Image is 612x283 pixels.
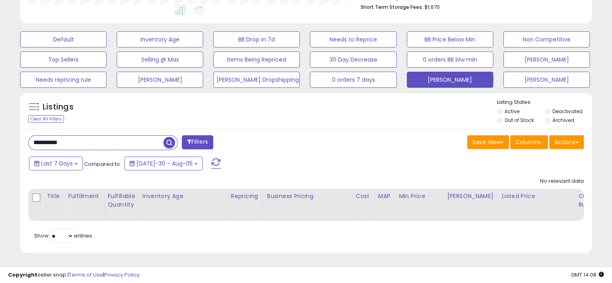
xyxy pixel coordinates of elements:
[310,72,396,88] button: 0 orders 7 days
[540,178,584,185] div: No relevant data
[29,157,83,170] button: Last 7 Days
[182,135,213,149] button: Filters
[424,3,440,11] span: $1,670
[117,52,203,68] button: Selling @ Max
[213,72,300,88] button: [PERSON_NAME] Dropshipping
[399,192,440,200] div: Min Price
[117,72,203,88] button: [PERSON_NAME]
[47,192,61,200] div: Title
[117,31,203,48] button: Inventory Age
[378,192,392,200] div: MAP
[108,192,136,209] div: Fulfillable Quantity
[361,4,423,10] b: Short Term Storage Fees:
[447,192,495,200] div: [PERSON_NAME]
[552,117,574,124] label: Archived
[310,52,396,68] button: 30 Day Decrease
[8,271,140,279] div: seller snap | |
[8,271,37,279] strong: Copyright
[20,72,107,88] button: Needs repricing rule
[213,31,300,48] button: BB Drop in 7d
[124,157,203,170] button: [DATE]-30 - Aug-05
[231,192,260,200] div: Repricing
[69,271,103,279] a: Terms of Use
[407,72,493,88] button: [PERSON_NAME]
[515,138,541,146] span: Columns
[43,101,74,113] h5: Listings
[503,31,590,48] button: Non Competitive
[20,31,107,48] button: Default
[571,271,604,279] span: 2025-08-13 14:08 GMT
[20,52,107,68] button: Top Sellers
[104,271,140,279] a: Privacy Policy
[267,192,349,200] div: Business Pricing
[549,135,584,149] button: Actions
[552,108,582,115] label: Deactivated
[28,115,64,123] div: Clear All Filters
[34,232,92,240] span: Show: entries
[310,31,396,48] button: Needs to Reprice
[505,108,519,115] label: Active
[407,52,493,68] button: 0 orders BB blw min
[510,135,548,149] button: Columns
[467,135,509,149] button: Save View
[503,52,590,68] button: [PERSON_NAME]
[136,159,193,167] span: [DATE]-30 - Aug-05
[502,192,571,200] div: Listed Price
[356,192,371,200] div: Cost
[503,72,590,88] button: [PERSON_NAME]
[84,160,121,168] span: Compared to:
[41,159,73,167] span: Last 7 Days
[407,31,493,48] button: BB Price Below Min
[213,52,300,68] button: Items Being Repriced
[142,192,224,200] div: Inventory Age
[497,99,592,106] p: Listing States:
[68,192,101,200] div: Fulfillment
[505,117,534,124] label: Out of Stock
